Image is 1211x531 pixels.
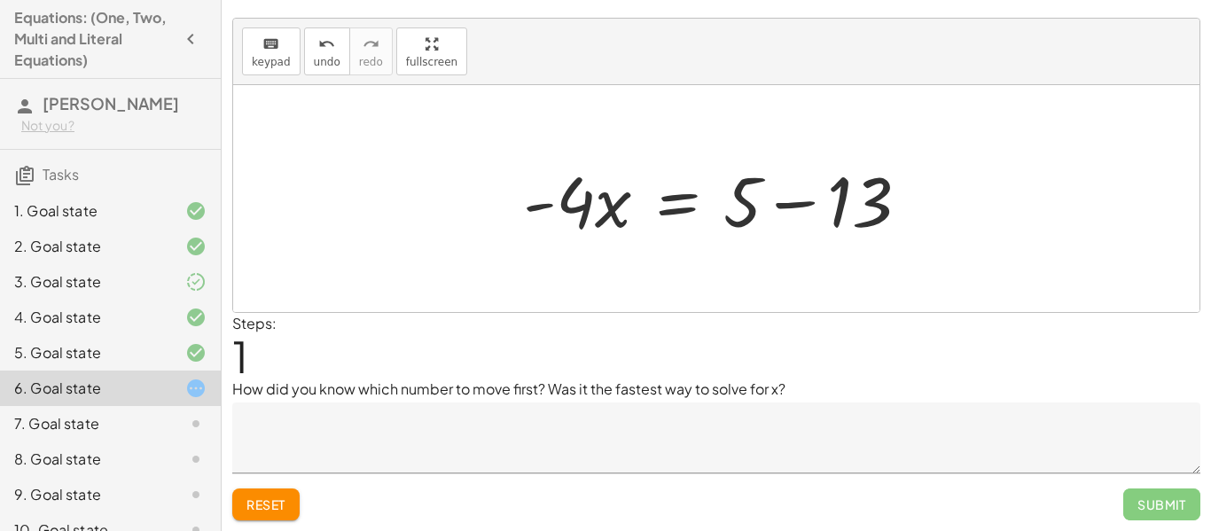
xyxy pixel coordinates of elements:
[43,165,79,184] span: Tasks
[252,56,291,68] span: keypad
[185,378,207,399] i: Task started.
[43,93,179,113] span: [PERSON_NAME]
[185,449,207,470] i: Task not started.
[14,200,157,222] div: 1. Goal state
[318,34,335,55] i: undo
[21,117,207,135] div: Not you?
[406,56,457,68] span: fullscreen
[185,307,207,328] i: Task finished and correct.
[363,34,379,55] i: redo
[396,27,467,75] button: fullscreen
[314,56,340,68] span: undo
[185,413,207,434] i: Task not started.
[349,27,393,75] button: redoredo
[232,488,300,520] button: Reset
[14,342,157,363] div: 5. Goal state
[14,236,157,257] div: 2. Goal state
[14,484,157,505] div: 9. Goal state
[14,271,157,293] div: 3. Goal state
[232,314,277,332] label: Steps:
[185,271,207,293] i: Task finished and part of it marked as correct.
[14,307,157,328] div: 4. Goal state
[232,379,1200,400] p: How did you know which number to move first? Was it the fastest way to solve for x?
[242,27,301,75] button: keyboardkeypad
[14,449,157,470] div: 8. Goal state
[232,329,248,383] span: 1
[185,236,207,257] i: Task finished and correct.
[262,34,279,55] i: keyboard
[14,7,175,71] h4: Equations: (One, Two, Multi and Literal Equations)
[14,378,157,399] div: 6. Goal state
[14,413,157,434] div: 7. Goal state
[246,496,285,512] span: Reset
[185,200,207,222] i: Task finished and correct.
[185,342,207,363] i: Task finished and correct.
[359,56,383,68] span: redo
[185,484,207,505] i: Task not started.
[304,27,350,75] button: undoundo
